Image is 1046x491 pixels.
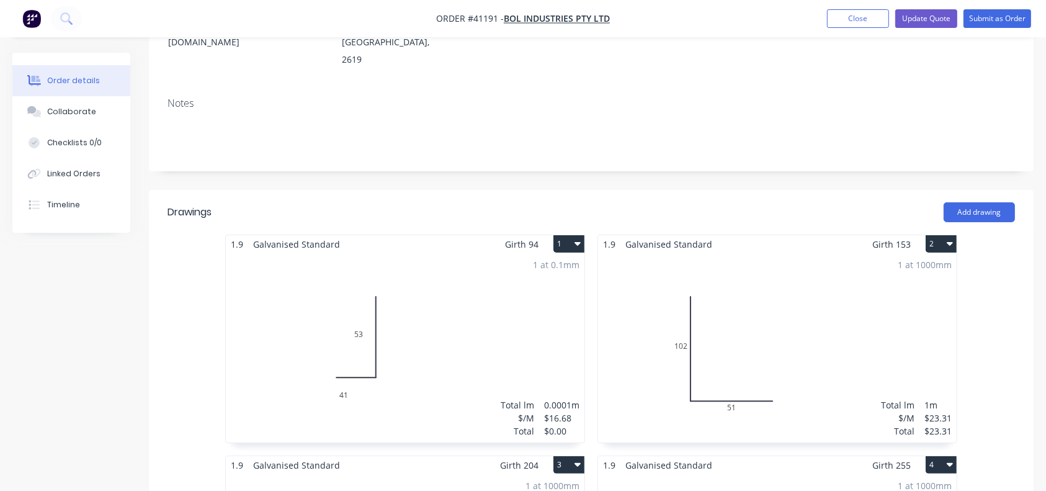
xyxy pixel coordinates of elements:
div: 041531 at 0.1mmTotal lm$/MTotal0.0001m$16.68$0.00 [226,253,584,443]
div: 1m [924,399,952,412]
div: Collaborate [47,106,96,117]
span: Girth 204 [500,456,539,474]
div: Checklists 0/0 [47,137,102,148]
div: $23.31 [924,425,952,438]
div: Total lm [881,399,914,412]
div: $23.31 [924,412,952,425]
span: Girth 94 [505,235,539,253]
span: 1.9 [226,456,248,474]
div: Total [881,425,914,438]
a: Bol Industries Pty Ltd [504,13,610,25]
button: Collaborate [12,96,130,127]
div: Linked Orders [47,168,101,179]
div: 0.0001m [544,399,579,412]
div: $16.68 [544,412,579,425]
div: $/M [881,412,914,425]
div: Timeline [47,199,80,210]
div: Drawings [168,205,212,220]
span: Galvanised Standard [248,235,345,253]
div: $0.00 [544,425,579,438]
button: Timeline [12,189,130,220]
div: Notes [168,97,1015,109]
span: Galvanised Standard [620,456,717,474]
span: Girth 153 [872,235,911,253]
div: Total [501,425,534,438]
button: Update Quote [895,9,957,28]
span: Galvanised Standard [248,456,345,474]
span: 1.9 [226,235,248,253]
div: Order details [47,75,100,86]
div: 1 at 1000mm [898,258,952,271]
span: 1.9 [598,456,620,474]
button: Close [827,9,889,28]
span: Order #41191 - [436,13,504,25]
button: Add drawing [944,202,1015,222]
div: 1 at 0.1mm [533,258,579,271]
button: Submit as Order [963,9,1031,28]
div: 0102511 at 1000mmTotal lm$/MTotal1m$23.31$23.31 [598,253,957,443]
div: $/M [501,412,534,425]
span: 1.9 [598,235,620,253]
button: 4 [926,456,957,474]
div: Total lm [501,399,534,412]
button: 1 [553,235,584,253]
span: Galvanised Standard [620,235,717,253]
button: 3 [553,456,584,474]
img: Factory [22,9,41,28]
span: Girth 255 [872,456,911,474]
button: Checklists 0/0 [12,127,130,158]
button: Linked Orders [12,158,130,189]
button: 2 [926,235,957,253]
button: Order details [12,65,130,96]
